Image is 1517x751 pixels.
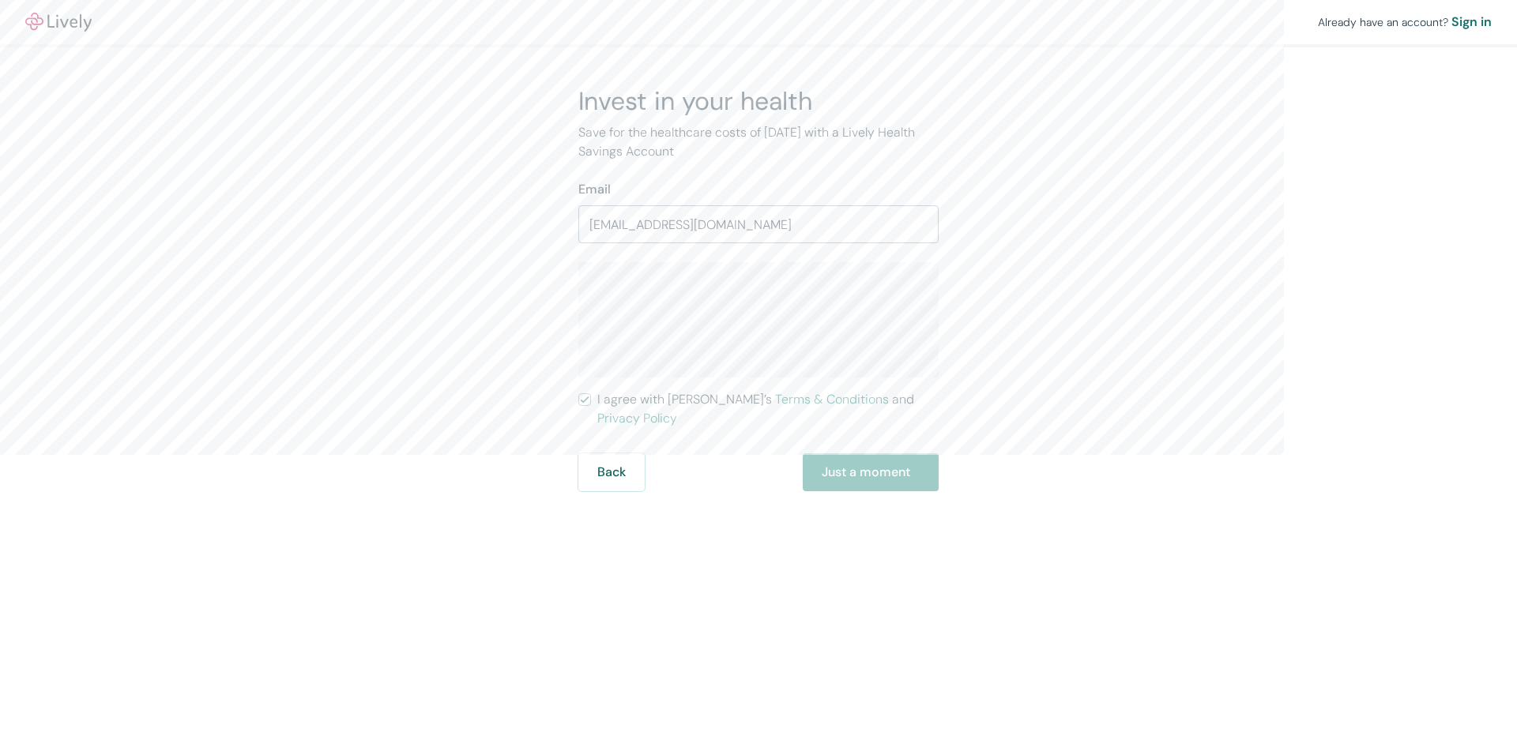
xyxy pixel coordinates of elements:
a: Privacy Policy [597,410,677,426]
a: LivelyLively [25,13,92,32]
a: Terms & Conditions [775,391,889,407]
a: Sign in [1451,13,1492,32]
p: Save for the healthcare costs of [DATE] with a Lively Health Savings Account [578,123,939,161]
img: Lively [25,13,92,32]
label: Email [578,180,611,199]
button: Back [578,453,645,491]
div: Already have an account? [1318,13,1492,32]
h2: Invest in your health [578,85,939,117]
span: I agree with [PERSON_NAME]’s and [597,390,939,428]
